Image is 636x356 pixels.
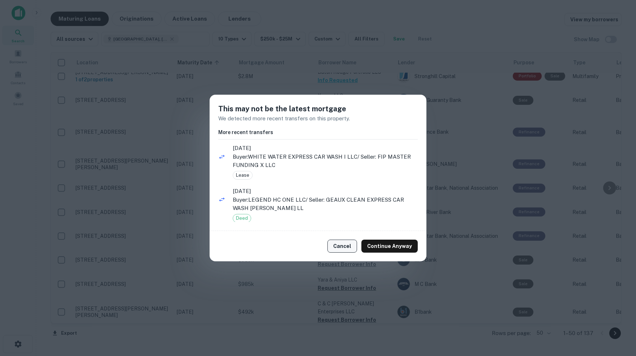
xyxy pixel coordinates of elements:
h6: More recent transfers [218,128,418,136]
span: Deed [233,215,251,222]
span: Lease [233,172,252,179]
button: Continue Anyway [361,240,418,253]
div: Lease [233,171,253,180]
p: Buyer: LEGEND HC ONE LLC / Seller: GEAUX CLEAN EXPRESS CAR WASH [PERSON_NAME] LL [233,196,418,213]
button: Cancel [327,240,357,253]
p: Buyer: WHITE WATER EXPRESS CAR WASH I LLC / Seller: FIP MASTER FUNDING X LLC [233,153,418,170]
h5: This may not be the latest mortgage [218,103,418,114]
span: [DATE] [233,187,418,196]
span: [DATE] [233,144,418,153]
div: Deed [233,214,251,223]
p: We detected more recent transfers on this property. [218,114,418,123]
iframe: Chat Widget [600,298,636,333]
